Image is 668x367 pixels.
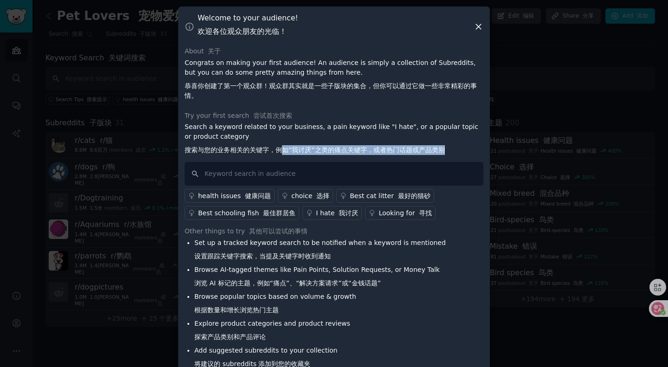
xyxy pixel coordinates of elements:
font: 我讨厌 [339,209,358,217]
div: Best cat litter [350,191,430,201]
font: 关于 [208,47,221,55]
a: Best schooling fish 最佳群居鱼 [185,206,299,220]
p: Congrats on making your first audience! An audience is simply a collection of Subreddits, but you... [185,58,483,104]
input: Keyword search in audience [185,162,483,186]
font: 最好的猫砂 [398,192,430,200]
div: Looking for [379,208,432,218]
font: 其他可以尝试的事情 [249,227,308,235]
div: Best schooling fish [198,208,295,218]
p: Search a keyword related to your business, a pain keyword like "I hate", or a popular topic or pr... [185,122,483,159]
font: 寻找 [419,209,432,217]
a: I hate 我讨厌 [302,206,362,220]
font: 探索产品类别和产品评论 [194,333,266,341]
a: Looking for 寻找 [365,206,436,220]
div: choice [291,191,329,201]
font: 欢迎各位观众朋友的光临！ [198,27,287,36]
font: 搜索与您的业务相关的关键字，例如“我讨厌”之类的痛点关键字，或者热门话题或产品类别 [185,146,445,154]
font: 选择 [316,192,329,200]
div: I hate [316,208,358,218]
li: Explore product categories and product reviews [194,319,446,346]
div: Try your first search [185,111,483,121]
font: 恭喜你创建了第一个观众群！观众群其实就是一些子版块的集合，但你可以通过它做一些非常精彩的事情。 [185,82,477,99]
a: health issues 健康问题 [185,189,275,203]
div: Other things to try [185,226,483,236]
li: Set up a tracked keyword search to be notified when a keyword is mentioned [194,238,446,265]
font: 浏览 AI 标记的主题，例如“痛点”、“解决方案请求”或“金钱话题” [194,279,381,287]
li: Browse popular topics based on volume & growth [194,292,446,319]
font: 根据数量和增长浏览热门主题 [194,306,279,314]
div: About [185,46,483,56]
a: Best cat litter 最好的猫砂 [336,189,434,203]
font: 健康问题 [245,192,271,200]
a: choice 选择 [278,189,333,203]
font: 最佳群居鱼 [263,209,295,217]
font: 设置跟踪关键字搜索，当提及关键字时收到通知 [194,252,331,260]
h3: Welcome to your audience! [198,13,298,40]
li: Browse AI-tagged themes like Pain Points, Solution Requests, or Money Talk [194,265,446,292]
font: 尝试首次搜索 [253,112,292,119]
div: health issues [198,191,271,201]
